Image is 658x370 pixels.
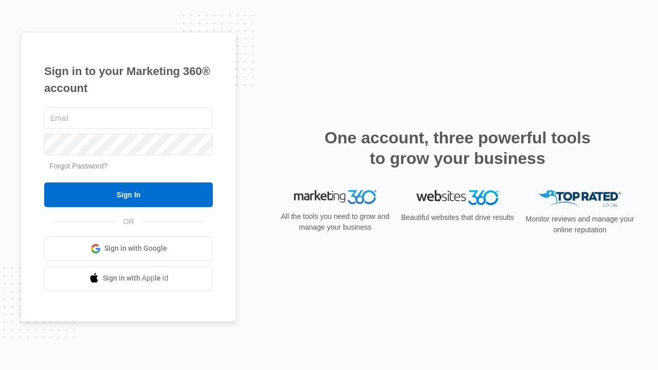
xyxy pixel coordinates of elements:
[44,266,213,291] a: Sign in with Apple Id
[103,273,169,284] span: Sign in with Apple Id
[278,211,393,233] p: All the tools you need to grow and manage your business
[539,190,621,207] img: Top Rated Local
[104,243,167,254] span: Sign in with Google
[44,107,213,129] input: Email
[44,63,213,97] h1: Sign in to your Marketing 360® account
[321,127,594,169] h2: One account, three powerful tools to grow your business
[522,214,637,235] p: Monitor reviews and manage your online reputation
[44,236,213,261] a: Sign in with Google
[44,182,213,207] input: Sign In
[400,212,515,223] p: Beautiful websites that drive results
[294,190,376,205] img: Marketing 360
[416,190,499,205] img: Websites 360
[116,216,141,227] span: OR
[49,162,108,170] a: Forgot Password?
